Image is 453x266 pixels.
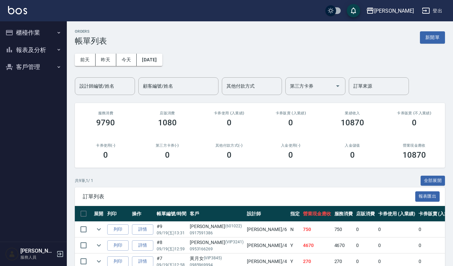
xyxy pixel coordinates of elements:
button: 全部展開 [421,176,445,186]
button: expand row [94,240,104,250]
h5: [PERSON_NAME] [20,248,54,254]
img: Logo [8,6,27,14]
button: 登出 [419,5,445,17]
td: 0 [354,222,376,237]
h3: 0 [412,118,417,127]
h3: 0 [288,118,293,127]
button: 客戶管理 [3,58,64,76]
h3: 10870 [403,150,426,160]
button: 今天 [116,54,137,66]
td: N [289,222,301,237]
p: 共 9 筆, 1 / 1 [75,178,93,184]
h3: 10870 [341,118,364,127]
h3: 0 [227,118,232,127]
h2: 店販消費 [145,111,190,115]
h2: 卡券販賣 (入業績) [268,111,314,115]
h3: 1080 [158,118,177,127]
td: 0 [376,238,417,253]
h3: 0 [103,150,108,160]
td: 0 [376,222,417,237]
h2: 其他付款方式(-) [206,143,252,148]
h2: ORDERS [75,29,107,34]
div: [PERSON_NAME] [190,223,244,230]
td: [PERSON_NAME] /6 [245,222,289,237]
td: 4670 [301,238,333,253]
h2: 業績收入 [330,111,375,115]
button: save [347,4,360,17]
h2: 入金使用(-) [268,143,314,148]
p: (VIP3241) [225,239,244,246]
th: 指定 [289,206,301,222]
h3: 0 [165,150,170,160]
td: Y [289,238,301,253]
th: 操作 [130,206,155,222]
button: 列印 [107,240,129,251]
th: 列印 [106,206,130,222]
a: 詳情 [132,240,153,251]
button: expand row [94,224,104,234]
td: 750 [301,222,333,237]
h2: 卡券使用(-) [83,143,129,148]
th: 營業現金應收 [301,206,333,222]
a: 詳情 [132,224,153,235]
button: [DATE] [137,54,162,66]
h2: 卡券使用 (入業績) [206,111,252,115]
th: 展開 [92,206,106,222]
p: (VIP3845) [204,255,222,262]
td: 4670 [333,238,355,253]
h3: 服務消費 [83,111,129,115]
th: 設計師 [245,206,289,222]
div: [PERSON_NAME] [374,7,414,15]
th: 帳單編號/時間 [155,206,188,222]
h3: 0 [350,150,355,160]
h2: 卡券販賣 (不入業績) [391,111,437,115]
p: 09/19 (五) 13:31 [157,230,186,236]
p: 服務人員 [20,254,54,260]
span: 訂單列表 [83,193,415,200]
p: 0917591386 [190,230,244,236]
a: 報表匯出 [415,193,440,199]
td: 750 [333,222,355,237]
h2: 第三方卡券(-) [145,143,190,148]
td: #9 [155,222,188,237]
h2: 入金儲值 [330,143,375,148]
h3: 9790 [96,118,115,127]
td: [PERSON_NAME] /4 [245,238,289,253]
button: 昨天 [96,54,116,66]
td: #8 [155,238,188,253]
button: 報表匯出 [415,191,440,202]
h3: 帳單列表 [75,36,107,46]
button: 新開單 [420,31,445,44]
p: 0953166269 [190,246,244,252]
p: 09/19 (五) 12:59 [157,246,186,252]
button: [PERSON_NAME] [363,4,417,18]
p: (601022) [225,223,242,230]
th: 卡券使用 (入業績) [376,206,417,222]
th: 客戶 [188,206,245,222]
h3: 0 [227,150,232,160]
button: 前天 [75,54,96,66]
button: 列印 [107,224,129,235]
th: 店販消費 [354,206,376,222]
button: Open [332,81,343,91]
td: 0 [354,238,376,253]
th: 服務消費 [333,206,355,222]
img: Person [5,247,19,261]
button: 櫃檯作業 [3,24,64,41]
a: 新開單 [420,34,445,40]
div: [PERSON_NAME] [190,239,244,246]
h3: 0 [288,150,293,160]
h2: 營業現金應收 [391,143,437,148]
button: 報表及分析 [3,41,64,59]
div: 黃月女 [190,255,244,262]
